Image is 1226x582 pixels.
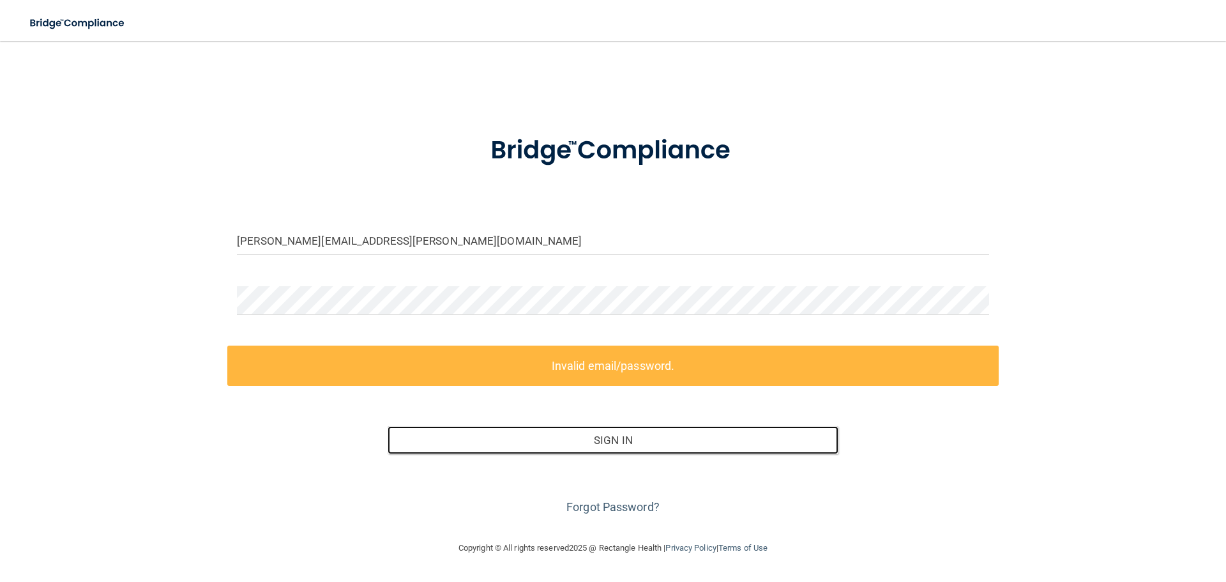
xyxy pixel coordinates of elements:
[388,426,839,454] button: Sign In
[718,543,768,553] a: Terms of Use
[19,10,137,36] img: bridge_compliance_login_screen.278c3ca4.svg
[464,118,762,184] img: bridge_compliance_login_screen.278c3ca4.svg
[566,500,660,514] a: Forgot Password?
[665,543,716,553] a: Privacy Policy
[237,226,989,255] input: Email
[380,528,846,569] div: Copyright © All rights reserved 2025 @ Rectangle Health | |
[227,346,999,386] label: Invalid email/password.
